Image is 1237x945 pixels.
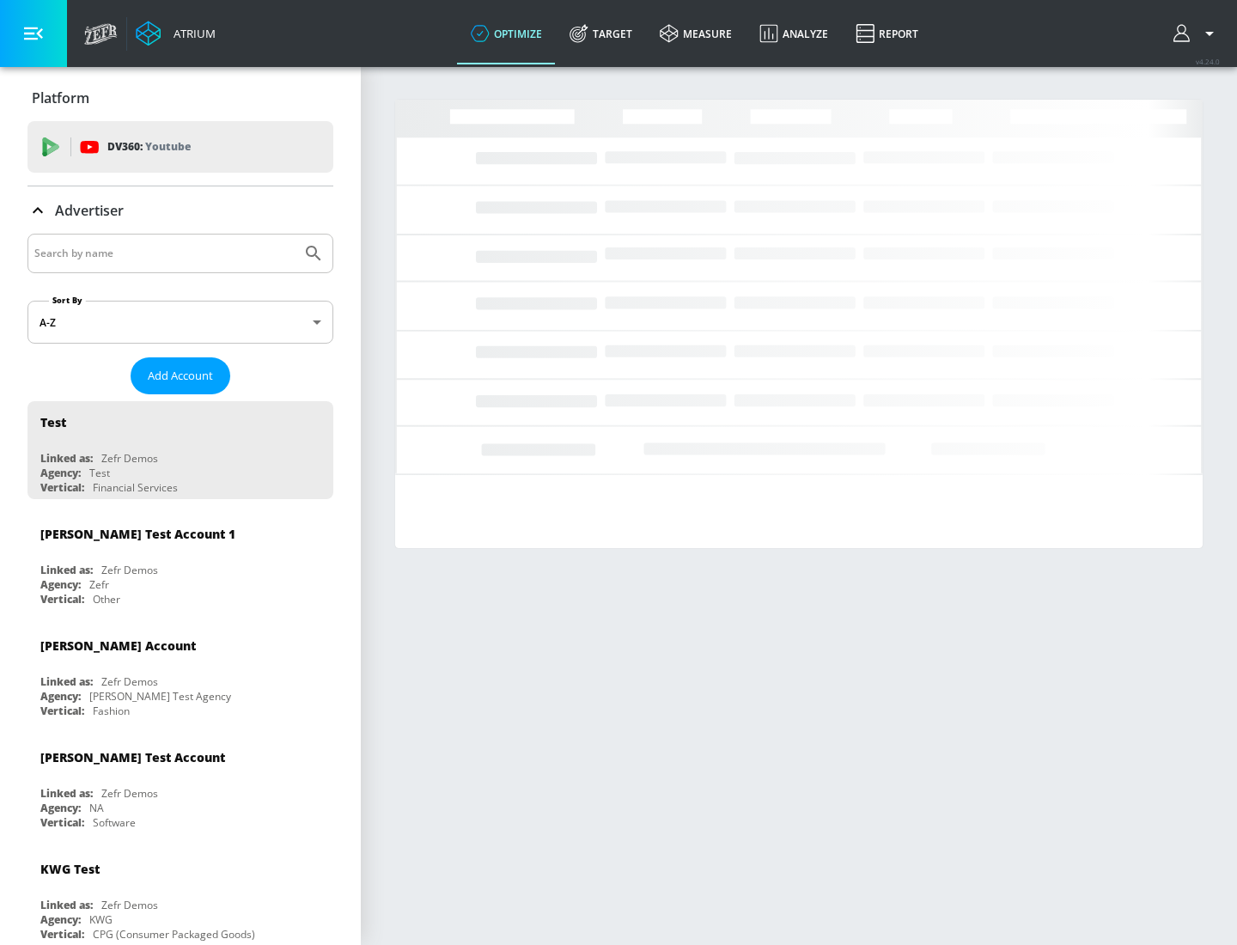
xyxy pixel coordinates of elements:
[40,466,81,480] div: Agency:
[40,749,225,765] div: [PERSON_NAME] Test Account
[27,74,333,122] div: Platform
[89,466,110,480] div: Test
[27,513,333,611] div: [PERSON_NAME] Test Account 1Linked as:Zefr DemosAgency:ZefrVertical:Other
[27,625,333,722] div: [PERSON_NAME] AccountLinked as:Zefr DemosAgency:[PERSON_NAME] Test AgencyVertical:Fashion
[93,480,178,495] div: Financial Services
[55,201,124,220] p: Advertiser
[40,689,81,704] div: Agency:
[101,674,158,689] div: Zefr Demos
[136,21,216,46] a: Atrium
[93,704,130,718] div: Fashion
[93,592,120,607] div: Other
[842,3,932,64] a: Report
[1196,57,1220,66] span: v 4.24.0
[32,88,89,107] p: Platform
[27,401,333,499] div: TestLinked as:Zefr DemosAgency:TestVertical:Financial Services
[556,3,646,64] a: Target
[40,912,81,927] div: Agency:
[40,480,84,495] div: Vertical:
[101,898,158,912] div: Zefr Demos
[40,592,84,607] div: Vertical:
[27,736,333,834] div: [PERSON_NAME] Test AccountLinked as:Zefr DemosAgency:NAVertical:Software
[49,295,86,306] label: Sort By
[27,301,333,344] div: A-Z
[40,577,81,592] div: Agency:
[131,357,230,394] button: Add Account
[40,927,84,942] div: Vertical:
[746,3,842,64] a: Analyze
[457,3,556,64] a: optimize
[93,815,136,830] div: Software
[40,898,93,912] div: Linked as:
[27,121,333,173] div: DV360: Youtube
[89,577,109,592] div: Zefr
[34,242,295,265] input: Search by name
[107,137,191,156] p: DV360:
[40,674,93,689] div: Linked as:
[27,186,333,235] div: Advertiser
[40,414,66,430] div: Test
[40,637,196,654] div: [PERSON_NAME] Account
[40,861,100,877] div: KWG Test
[89,689,231,704] div: [PERSON_NAME] Test Agency
[40,815,84,830] div: Vertical:
[40,786,93,801] div: Linked as:
[40,704,84,718] div: Vertical:
[101,563,158,577] div: Zefr Demos
[101,451,158,466] div: Zefr Demos
[89,801,104,815] div: NA
[93,927,255,942] div: CPG (Consumer Packaged Goods)
[89,912,113,927] div: KWG
[148,366,213,386] span: Add Account
[40,801,81,815] div: Agency:
[40,563,93,577] div: Linked as:
[40,451,93,466] div: Linked as:
[101,786,158,801] div: Zefr Demos
[145,137,191,155] p: Youtube
[646,3,746,64] a: measure
[40,526,235,542] div: [PERSON_NAME] Test Account 1
[167,26,216,41] div: Atrium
